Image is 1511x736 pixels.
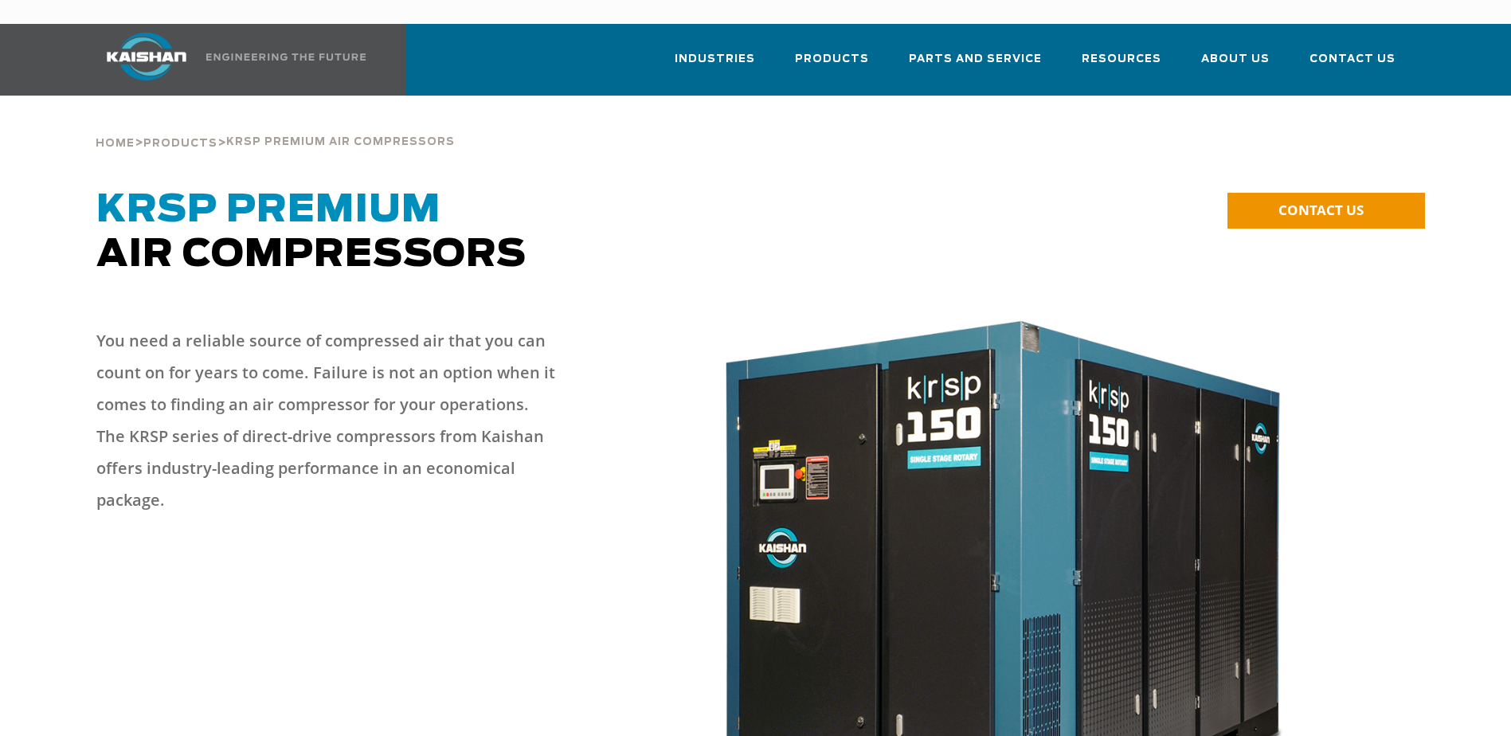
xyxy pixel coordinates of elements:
[96,191,440,229] span: KRSP Premium
[96,135,135,150] a: Home
[87,24,369,96] a: Kaishan USA
[1227,193,1425,229] a: CONTACT US
[675,38,755,92] a: Industries
[96,139,135,149] span: Home
[226,137,455,147] span: krsp premium air compressors
[1201,38,1270,92] a: About Us
[1278,201,1364,219] span: CONTACT US
[96,96,455,156] div: > >
[909,50,1042,69] span: Parts and Service
[675,50,755,69] span: Industries
[909,38,1042,92] a: Parts and Service
[1309,50,1396,69] span: Contact Us
[206,53,366,61] img: Engineering the future
[96,325,558,516] p: You need a reliable source of compressed air that you can count on for years to come. Failure is ...
[795,38,869,92] a: Products
[795,50,869,69] span: Products
[1309,38,1396,92] a: Contact Us
[143,139,217,149] span: Products
[96,191,527,274] span: Air Compressors
[1082,38,1161,92] a: Resources
[1201,50,1270,69] span: About Us
[1082,50,1161,69] span: Resources
[143,135,217,150] a: Products
[87,33,206,80] img: kaishan logo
